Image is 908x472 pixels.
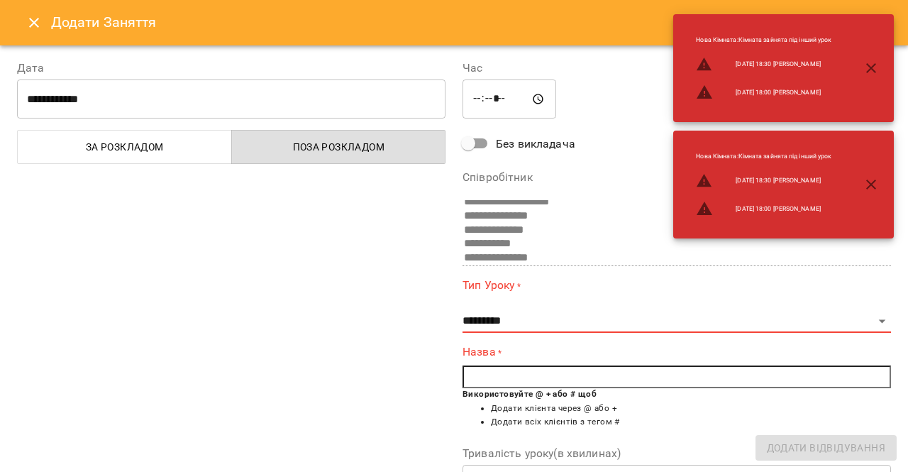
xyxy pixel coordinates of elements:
li: [DATE] 18:30 [PERSON_NAME] [685,50,843,79]
button: Close [17,6,51,40]
label: Час [463,62,891,74]
label: Співробітник [463,172,891,183]
li: [DATE] 18:30 [PERSON_NAME] [685,167,843,195]
li: [DATE] 18:00 [PERSON_NAME] [685,194,843,223]
label: Тип Уроку [463,278,891,294]
button: За розкладом [17,130,232,164]
li: [DATE] 18:00 [PERSON_NAME] [685,78,843,106]
span: За розкладом [26,138,223,155]
button: Поза розкладом [231,130,446,164]
li: Нова Кімната : Кімната зайнята під інший урок [685,30,843,50]
h6: Додати Заняття [51,11,891,33]
span: Поза розкладом [240,138,438,155]
label: Дата [17,62,445,74]
span: Без викладача [496,136,575,153]
b: Використовуйте @ + або # щоб [463,389,597,399]
li: Додати клієнта через @ або + [491,402,891,416]
label: Тривалість уроку(в хвилинах) [463,448,891,459]
li: Додати всіх клієнтів з тегом # [491,415,891,429]
li: Нова Кімната : Кімната зайнята під інший урок [685,146,843,167]
label: Назва [463,344,891,361]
